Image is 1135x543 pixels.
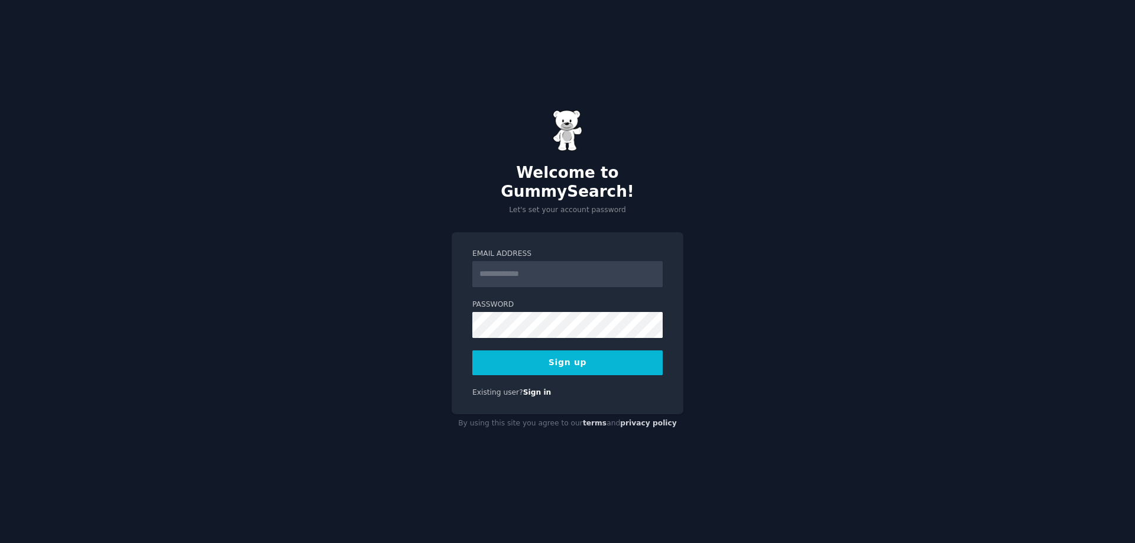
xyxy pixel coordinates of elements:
a: Sign in [523,388,552,396]
label: Email Address [472,249,663,259]
label: Password [472,300,663,310]
a: terms [583,419,607,427]
p: Let's set your account password [452,205,683,216]
h2: Welcome to GummySearch! [452,164,683,201]
a: privacy policy [620,419,677,427]
img: Gummy Bear [553,110,582,151]
button: Sign up [472,350,663,375]
div: By using this site you agree to our and [452,414,683,433]
span: Existing user? [472,388,523,396]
